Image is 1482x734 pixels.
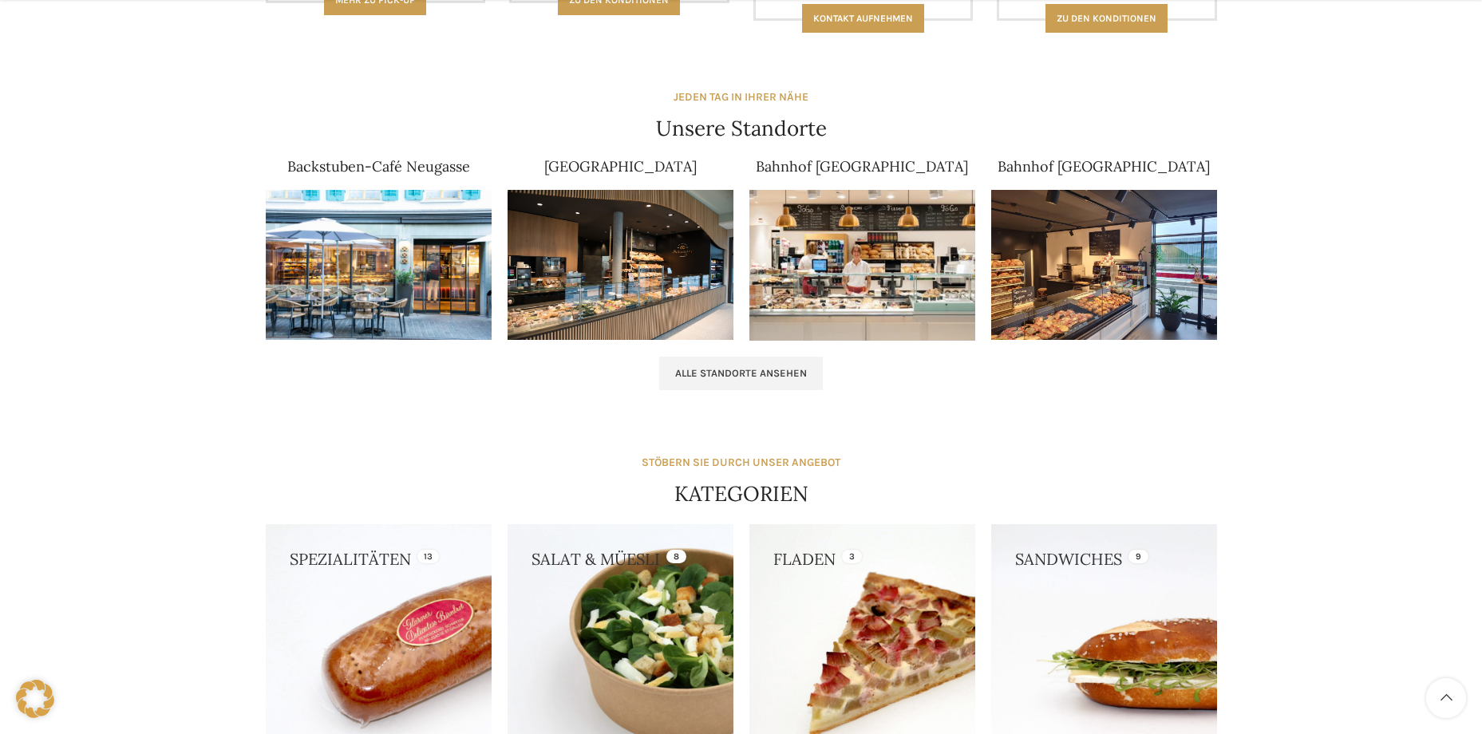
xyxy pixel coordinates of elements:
a: Backstuben-Café Neugasse [287,157,470,176]
a: Zu den konditionen [1045,4,1168,33]
span: Zu den konditionen [1057,13,1156,24]
div: STÖBERN SIE DURCH UNSER ANGEBOT [642,454,840,472]
a: [GEOGRAPHIC_DATA] [544,157,697,176]
h4: KATEGORIEN [674,479,808,508]
div: JEDEN TAG IN IHRER NÄHE [674,89,808,106]
a: Kontakt aufnehmen [802,4,924,33]
a: Alle Standorte ansehen [659,357,823,390]
h4: Unsere Standorte [656,114,827,143]
a: Bahnhof [GEOGRAPHIC_DATA] [756,157,968,176]
a: Bahnhof [GEOGRAPHIC_DATA] [998,157,1210,176]
a: Scroll to top button [1426,678,1466,718]
span: Kontakt aufnehmen [813,13,913,24]
span: Alle Standorte ansehen [675,367,807,380]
